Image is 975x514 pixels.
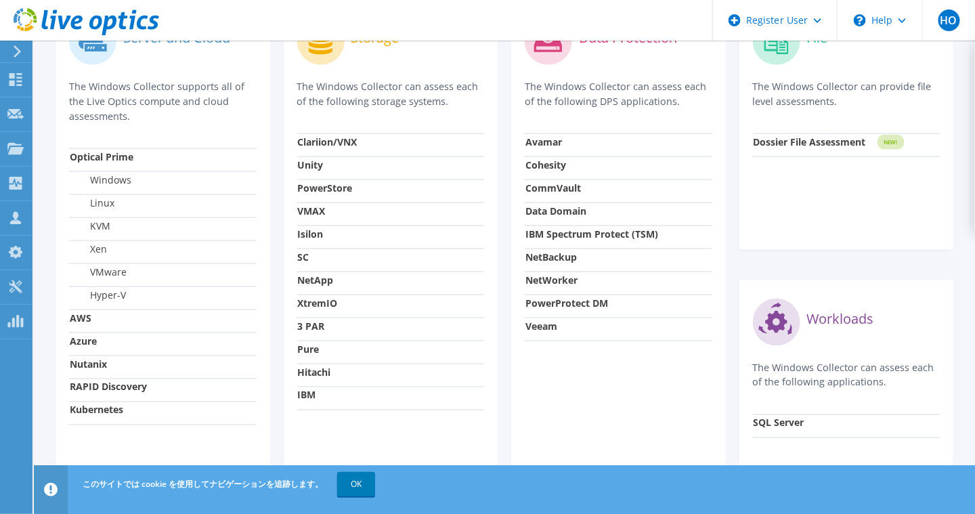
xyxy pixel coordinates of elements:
strong: IBM [298,389,316,402]
strong: Clariion/VNX [298,135,357,148]
tspan: NEW! [884,139,897,146]
strong: CommVault [525,181,581,194]
p: The Windows Collector can assess each of the following DPS applications. [525,79,712,109]
a: OK [337,472,375,496]
strong: PowerStore [298,181,353,194]
p: The Windows Collector can assess each of the following storage systems. [297,79,485,109]
label: KVM [70,219,110,233]
strong: XtremIO [298,297,338,309]
strong: Data Domain [525,205,586,217]
label: Hyper-V [70,288,126,302]
span: このサイトでは cookie を使用してナビゲーションを追跡します。 [83,478,323,490]
strong: Veeam [525,320,557,333]
strong: VMAX [298,205,326,217]
label: VMware [70,265,127,279]
strong: NetWorker [525,274,578,286]
strong: Optical Prime [70,150,133,163]
label: Linux [70,196,114,210]
span: HO [938,9,960,31]
label: Server and Cloud [123,31,230,45]
strong: Isilon [298,228,324,240]
strong: 3 PAR [298,320,325,333]
strong: Pure [298,343,320,356]
strong: NetBackup [525,251,577,263]
strong: RAPID Discovery [70,381,147,393]
svg: \n [854,14,866,26]
strong: Unity [298,158,324,171]
strong: Cohesity [525,158,566,171]
strong: Kubernetes [70,404,123,416]
strong: AWS [70,312,91,324]
strong: Dossier File Assessment [754,135,866,148]
label: Xen [70,242,107,256]
strong: SC [298,251,309,263]
p: The Windows Collector can assess each of the following applications. [753,360,940,390]
p: The Windows Collector can provide file level assessments. [753,79,940,109]
label: Workloads [807,312,874,326]
strong: Hitachi [298,366,331,379]
strong: PowerProtect DM [525,297,608,309]
label: Windows [70,173,131,187]
label: Storage [351,31,399,45]
label: Data Protection [579,31,677,45]
strong: Azure [70,335,97,347]
label: File [807,31,828,45]
strong: Avamar [525,135,562,148]
strong: Nutanix [70,358,107,370]
p: The Windows Collector supports all of the Live Optics compute and cloud assessments. [69,79,257,124]
strong: NetApp [298,274,334,286]
strong: IBM Spectrum Protect (TSM) [525,228,658,240]
strong: SQL Server [754,416,804,429]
